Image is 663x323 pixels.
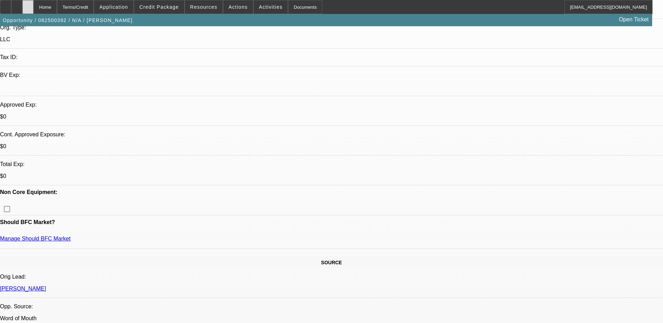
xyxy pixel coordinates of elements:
button: Activities [254,0,288,14]
button: Application [94,0,133,14]
button: Actions [223,0,253,14]
span: Opportunity / 082500392 / N/A / [PERSON_NAME] [3,17,132,23]
span: Actions [229,4,248,10]
button: Credit Package [134,0,184,14]
a: Open Ticket [616,14,651,26]
span: Activities [259,4,283,10]
span: Application [99,4,128,10]
span: SOURCE [321,260,342,265]
span: Credit Package [139,4,179,10]
span: Resources [190,4,217,10]
button: Resources [185,0,223,14]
